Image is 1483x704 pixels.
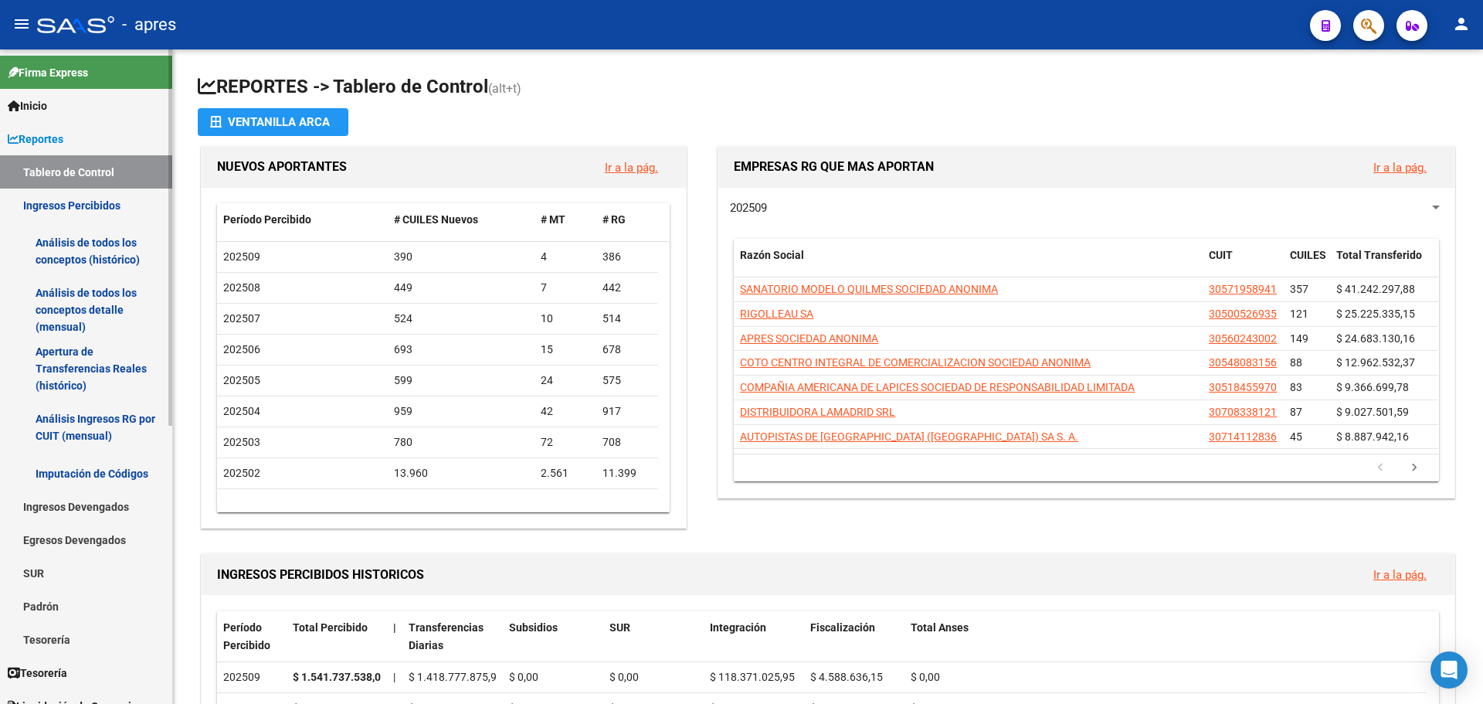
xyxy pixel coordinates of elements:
span: 88 [1290,356,1302,369]
span: 202502 [223,467,260,479]
div: 678 [602,341,652,359]
div: 514 [602,310,652,328]
div: 13.960 [394,464,529,482]
span: $ 24.683.130,16 [1336,332,1415,345]
span: $ 41.242.297,88 [1336,283,1415,295]
span: (alt+t) [488,81,521,96]
span: Fiscalización [810,621,875,634]
div: 708 [602,434,652,451]
div: 15 [541,341,590,359]
span: - apres [122,8,176,42]
div: 959 [394,403,529,420]
datatable-header-cell: CUILES [1284,239,1330,290]
datatable-header-cell: Total Percibido [287,611,387,662]
div: 72 [541,434,590,451]
span: Razón Social [740,249,804,261]
span: # RG [602,213,626,226]
div: 449 [394,279,529,297]
div: 442 [602,279,652,297]
datatable-header-cell: # CUILES Nuevos [388,203,535,236]
button: Ir a la pág. [1361,153,1439,182]
div: 693 [394,341,529,359]
mat-icon: menu [12,15,31,33]
span: SANATORIO MODELO QUILMES SOCIEDAD ANONIMA [740,283,998,295]
span: SUR [609,621,630,634]
span: # MT [541,213,565,226]
span: 30571958941 [1209,283,1277,295]
span: # CUILES Nuevos [394,213,478,226]
div: 917 [602,403,652,420]
button: Ir a la pág. [592,153,670,182]
datatable-header-cell: Total Transferido [1330,239,1438,290]
span: Inicio [8,97,47,114]
datatable-header-cell: Razón Social [734,239,1203,290]
datatable-header-cell: CUIT [1203,239,1284,290]
span: $ 1.418.777.875,93 [409,671,503,683]
div: 524 [394,310,529,328]
a: go to next page [1400,460,1429,477]
span: AUTOPISTAS DE [GEOGRAPHIC_DATA] ([GEOGRAPHIC_DATA]) SA S. A. [740,430,1078,443]
span: 121 [1290,308,1308,320]
span: CUIT [1209,249,1233,261]
div: 2.561 [541,464,590,482]
a: Ir a la pág. [605,161,658,175]
div: 24 [541,372,590,389]
span: EMPRESAS RG QUE MAS APORTAN [734,159,934,174]
span: 30518455970 [1209,381,1277,393]
a: go to previous page [1366,460,1395,477]
span: 202504 [223,405,260,417]
span: 202506 [223,343,260,355]
span: Total Transferido [1336,249,1422,261]
span: 202509 [223,250,260,263]
span: $ 9.027.501,59 [1336,406,1409,418]
datatable-header-cell: Subsidios [503,611,603,662]
h1: REPORTES -> Tablero de Control [198,74,1458,101]
datatable-header-cell: Período Percibido [217,203,388,236]
datatable-header-cell: # RG [596,203,658,236]
span: Período Percibido [223,621,270,651]
span: $ 8.887.942,16 [1336,430,1409,443]
a: Ir a la pág. [1373,161,1427,175]
div: 7 [541,279,590,297]
span: Subsidios [509,621,558,634]
span: DISTRIBUIDORA LAMADRID SRL [740,406,895,418]
button: Ir a la pág. [1361,560,1439,589]
span: COTO CENTRO INTEGRAL DE COMERCIALIZACION SOCIEDAD ANONIMA [740,356,1091,369]
div: 11.399 [602,464,652,482]
span: | [393,671,395,683]
span: 202505 [223,374,260,386]
span: Reportes [8,131,63,148]
span: $ 12.962.532,37 [1336,356,1415,369]
div: 202509 [223,668,280,686]
div: Open Intercom Messenger [1430,651,1468,689]
datatable-header-cell: Integración [704,611,804,662]
datatable-header-cell: Período Percibido [217,611,287,662]
datatable-header-cell: Fiscalización [804,611,904,662]
strong: $ 1.541.737.538,03 [293,671,387,683]
span: Total Anses [911,621,969,634]
datatable-header-cell: Transferencias Diarias [402,611,503,662]
a: Ir a la pág. [1373,568,1427,582]
span: 202508 [223,281,260,294]
datatable-header-cell: | [387,611,402,662]
div: 575 [602,372,652,389]
span: Total Percibido [293,621,368,634]
span: 30500526935 [1209,308,1277,320]
span: $ 118.371.025,95 [710,671,795,683]
span: 83 [1290,381,1302,393]
span: 30560243002 [1209,332,1277,345]
div: 390 [394,248,529,266]
span: Período Percibido [223,213,311,226]
span: 149 [1290,332,1308,345]
span: 202507 [223,312,260,325]
div: 4 [541,248,590,266]
span: 30708338121 [1209,406,1277,418]
span: Integración [710,621,766,634]
span: Transferencias Diarias [409,621,484,651]
span: $ 0,00 [509,671,538,683]
mat-icon: person [1452,15,1471,33]
span: 30714112836 [1209,430,1277,443]
span: 202509 [730,201,767,215]
span: $ 0,00 [911,671,940,683]
div: 42 [541,403,590,420]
